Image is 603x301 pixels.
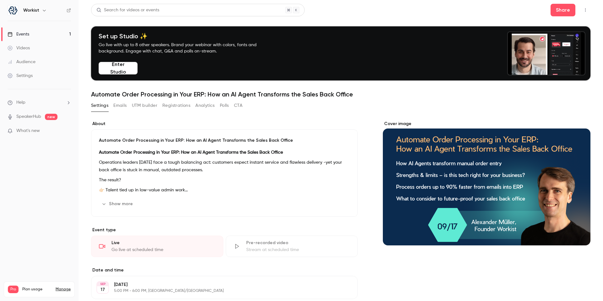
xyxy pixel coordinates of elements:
a: Manage [56,287,71,292]
img: Workist [8,5,18,15]
div: SEP [97,282,108,286]
div: Pre-recorded video [246,240,350,246]
span: What's new [16,128,40,134]
label: Cover image [383,121,590,127]
div: Stream at scheduled time [246,247,350,253]
p: 5:00 PM - 6:00 PM, [GEOGRAPHIC_DATA]/[GEOGRAPHIC_DATA] [114,288,324,293]
button: UTM builder [132,101,157,111]
button: Analytics [195,101,215,111]
p: 👉🏻 Talent tied up in low-value admin work [99,186,350,194]
section: Cover image [383,121,590,245]
p: Automate Order Processing in Your ERP: How an AI Agent Transforms the Sales Back Office [99,137,350,144]
h4: Set up Studio ✨ [99,32,271,40]
h6: Workist [23,7,39,14]
p: [DATE] [114,282,324,288]
button: Share [551,4,575,16]
span: Pro [8,286,19,293]
div: LiveGo live at scheduled time [91,236,223,257]
div: Go live at scheduled time [111,247,215,253]
button: Enter Studio [99,62,138,74]
div: Videos [8,45,30,51]
span: new [45,114,57,120]
p: 17 [100,287,105,293]
strong: Automate Order Processing in Your ERP: How an AI Agent Transforms the Sales Back Office [99,150,283,155]
div: Settings [8,73,33,79]
button: Settings [91,101,108,111]
iframe: Noticeable Trigger [63,128,71,134]
div: Live [111,240,215,246]
button: CTA [234,101,242,111]
button: Registrations [162,101,190,111]
p: Go live with up to 8 other speakers. Brand your webinar with colors, fonts and background. Engage... [99,42,271,54]
p: Operations leaders [DATE] face a tough balancing act: customers expect instant service and flawle... [99,159,350,174]
h1: Automate Order Processing in Your ERP: How an AI Agent Transforms the Sales Back Office [91,90,590,98]
a: SpeakerHub [16,113,41,120]
div: Pre-recorded videoStream at scheduled time [226,236,358,257]
li: help-dropdown-opener [8,99,71,106]
p: Event type [91,227,358,233]
label: About [91,121,358,127]
label: Date and time [91,267,358,273]
p: The result? [99,176,350,184]
button: Polls [220,101,229,111]
span: Plan usage [22,287,52,292]
span: Help [16,99,25,106]
button: Emails [113,101,127,111]
div: Audience [8,59,35,65]
div: Events [8,31,29,37]
button: Show more [99,199,137,209]
div: Search for videos or events [96,7,159,14]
